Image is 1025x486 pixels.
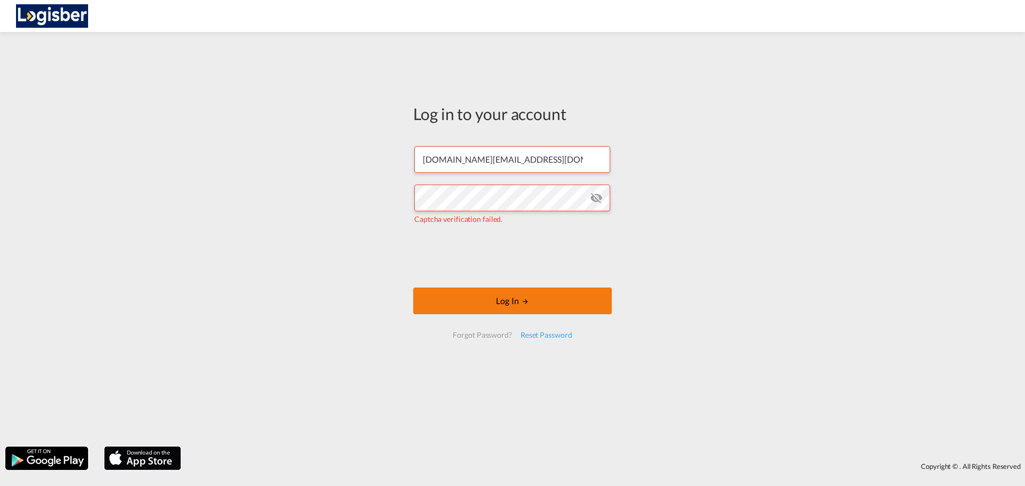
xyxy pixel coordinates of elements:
button: LOGIN [413,288,612,314]
div: Copyright © . All Rights Reserved [186,457,1025,475]
div: Log in to your account [413,102,612,125]
div: Reset Password [516,325,577,345]
iframe: reCAPTCHA [431,235,594,277]
img: google.png [4,445,89,471]
input: Enter email/phone number [414,146,610,173]
img: apple.png [103,445,182,471]
md-icon: icon-eye-off [590,192,603,204]
div: Forgot Password? [448,325,516,345]
img: d7a75e507efd11eebffa5922d020a472.png [16,4,88,28]
span: Captcha verification failed. [414,214,502,224]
